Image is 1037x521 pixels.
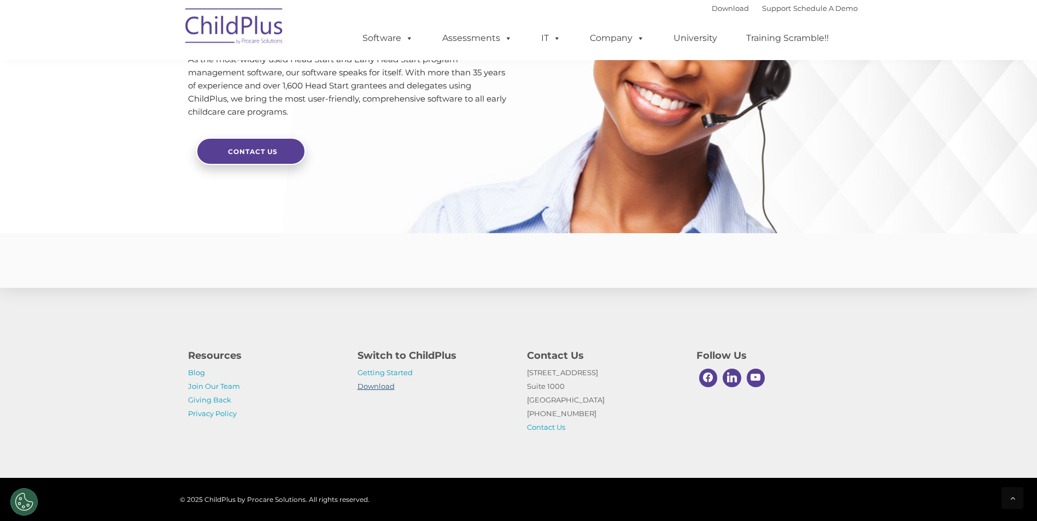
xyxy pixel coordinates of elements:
a: University [663,27,728,49]
span: © 2025 ChildPlus by Procare Solutions. All rights reserved. [180,495,370,504]
a: Download [712,4,749,13]
a: Support [762,4,791,13]
h4: Contact Us [527,348,680,363]
span: Contact Us [228,147,278,156]
a: Contact Us [527,423,565,431]
a: Contact Us [196,138,306,165]
p: [STREET_ADDRESS] Suite 1000 [GEOGRAPHIC_DATA] [PHONE_NUMBER] [527,366,680,434]
a: Facebook [696,366,720,390]
a: Giving Back [188,395,231,404]
h4: Follow Us [696,348,849,363]
a: Linkedin [720,366,744,390]
a: Company [579,27,655,49]
a: Privacy Policy [188,409,237,418]
h4: Switch to ChildPlus [358,348,511,363]
img: ChildPlus by Procare Solutions [180,1,289,55]
a: Getting Started [358,368,413,377]
p: As the most-widely used Head Start and Early Head Start program management software, our software... [188,53,511,119]
a: Join Our Team [188,382,240,390]
font: | [712,4,858,13]
a: Download [358,382,395,390]
a: Youtube [744,366,768,390]
a: IT [530,27,572,49]
a: Schedule A Demo [793,4,858,13]
a: Software [351,27,424,49]
button: Cookies Settings [10,488,38,516]
a: Assessments [431,27,523,49]
a: Blog [188,368,205,377]
h4: Resources [188,348,341,363]
a: Training Scramble!! [735,27,840,49]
